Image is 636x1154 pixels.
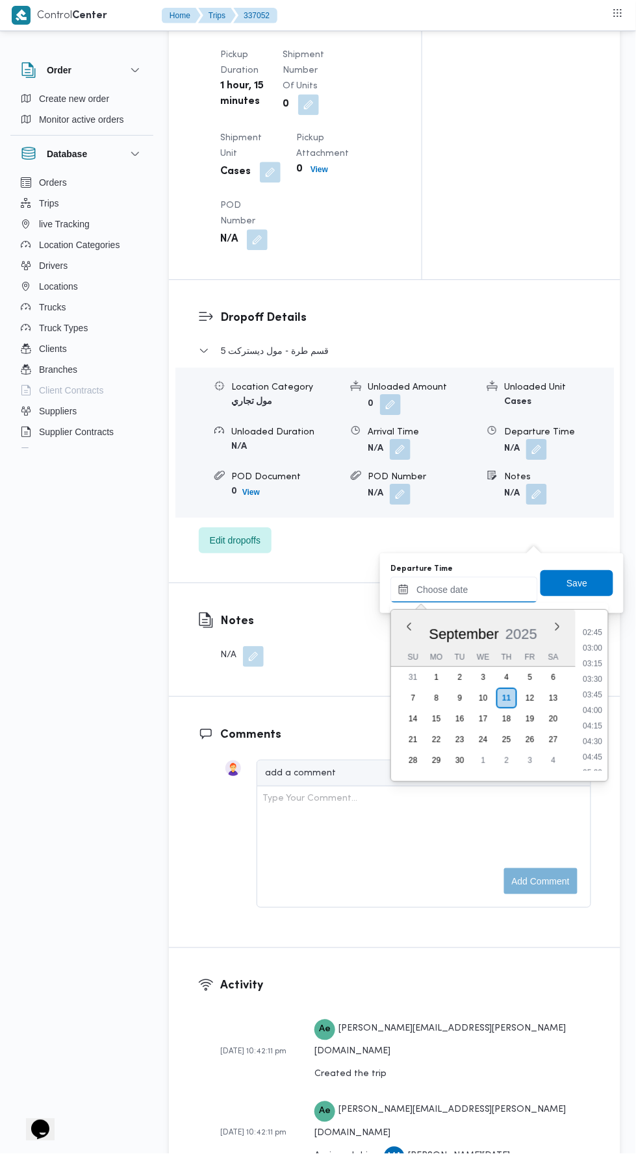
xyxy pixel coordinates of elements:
[578,688,608,701] li: 03:45
[265,766,338,780] div: add a comment
[314,1106,566,1137] span: [PERSON_NAME][EMAIL_ADDRESS][PERSON_NAME][DOMAIN_NAME]
[13,1102,55,1141] iframe: chat widget
[305,162,333,177] button: View
[578,673,608,686] li: 03:30
[429,625,500,643] div: Button. Open the month selector. September is currently selected.
[504,381,613,394] div: Unloaded Unit
[504,868,578,894] button: Add comment
[175,368,614,518] div: قسم طرة - مول ديستركت 5
[403,750,424,771] div: day-28
[296,162,303,177] b: 0
[16,401,148,421] button: Suppliers
[10,172,153,453] div: Database
[16,109,148,130] button: Monitor active orders
[47,146,87,162] h3: Database
[368,425,477,439] div: Arrival Time
[16,338,148,359] button: Clients
[39,445,71,460] span: Devices
[220,51,259,75] span: Pickup Duration
[16,88,148,109] button: Create new order
[283,51,324,90] span: Shipment Number of Units
[231,381,340,394] div: Location Category
[16,297,148,318] button: Trucks
[473,750,494,771] div: day-1
[16,276,148,297] button: Locations
[319,1020,331,1040] span: Ae
[541,570,613,596] button: Save
[368,444,383,453] b: N/A
[450,729,470,750] div: day-23
[283,97,289,112] b: 0
[39,237,120,253] span: Location Categories
[426,750,447,771] div: day-29
[578,751,608,764] li: 04:45
[16,234,148,255] button: Location Categories
[496,667,517,688] div: day-4
[520,688,541,709] div: day-12
[72,11,107,21] b: Center
[390,577,538,603] input: Press the down key to enter a popover containing a calendar. Press the escape key to close the po...
[404,621,414,632] button: Previous Month
[10,88,153,135] div: Order
[543,667,564,688] div: day-6
[198,8,236,23] button: Trips
[221,343,329,358] span: قسم طرة - مول ديستركت 5
[512,873,570,889] span: Add comment
[473,648,494,666] div: We
[368,399,374,408] b: 0
[220,646,264,667] div: N/A
[403,709,424,729] div: day-14
[578,720,608,733] li: 04:15
[16,359,148,380] button: Branches
[16,421,148,442] button: Supplier Contracts
[496,648,517,666] div: Th
[237,484,265,500] button: View
[520,709,541,729] div: day-19
[520,729,541,750] div: day-26
[16,214,148,234] button: live Tracking
[199,343,591,358] button: قسم طرة - مول ديستركت 5
[220,726,591,744] h3: Comments
[314,1020,335,1040] div: Ahmed.ebrahim@illa.com.eg
[504,444,520,453] b: N/A
[231,487,237,495] b: 0
[314,1018,591,1086] div: Created the trip
[231,425,340,439] div: Unloaded Duration
[504,425,613,439] div: Departure Time
[504,397,531,406] b: Cases
[319,1101,331,1122] span: Ae
[220,134,262,158] span: Shipment Unit
[543,750,564,771] div: day-4
[39,216,90,232] span: live Tracking
[496,729,517,750] div: day-25
[578,626,608,639] li: 02:45
[450,667,470,688] div: day-2
[39,320,88,336] span: Truck Types
[220,201,255,225] span: POD Number
[16,172,148,193] button: Orders
[220,164,251,180] b: Cases
[231,397,272,406] b: مول تجاري
[231,442,247,451] b: N/A
[504,470,613,484] div: Notes
[473,729,494,750] div: day-24
[16,255,148,276] button: Drivers
[473,709,494,729] div: day-17
[199,527,272,553] button: Edit dropoffs
[39,362,77,377] span: Branches
[426,709,447,729] div: day-15
[39,112,124,127] span: Monitor active orders
[505,625,539,643] div: Button. Open the year selector. 2025 is currently selected.
[39,424,114,440] span: Supplier Contracts
[578,657,608,670] li: 03:15
[233,8,277,23] button: 337052
[262,792,357,805] div: Type Your Comment...
[473,688,494,709] div: day-10
[401,667,565,771] div: month-2025-09
[496,688,517,709] div: day-11
[520,648,541,666] div: Fr
[403,729,424,750] div: day-21
[473,667,494,688] div: day-3
[311,165,328,174] b: View
[578,766,608,779] li: 05:00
